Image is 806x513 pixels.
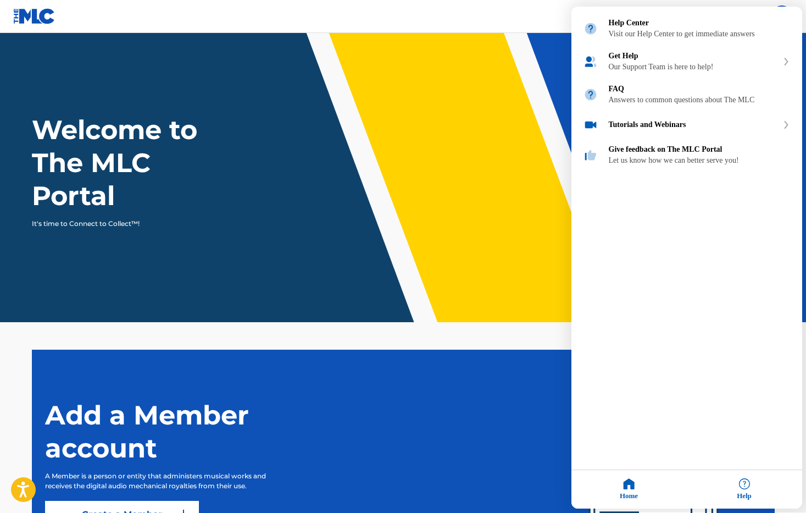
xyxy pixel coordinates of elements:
svg: expand [783,122,790,129]
div: Resource center home modules [571,7,802,172]
div: Answers to common questions about The MLC [609,96,790,105]
div: Give feedback on The MLC Portal [571,139,802,172]
div: Give feedback on The MLC Portal [609,146,790,155]
div: Help Center [571,13,802,46]
div: Help Center [609,19,790,28]
img: module icon [583,148,598,163]
div: Get Help [609,52,778,61]
div: entering resource center home [571,7,802,172]
img: module icon [583,55,598,69]
div: Our Support Team is here to help! [609,63,778,72]
div: Help [687,471,802,509]
div: Let us know how we can better serve you! [609,157,790,166]
div: FAQ [571,79,802,112]
div: Get Help [571,46,802,79]
div: FAQ [609,85,790,94]
div: Visit our Help Center to get immediate answers [609,30,790,39]
div: Tutorials and Webinars [609,121,778,130]
div: Home [571,471,687,509]
img: module icon [583,118,598,133]
svg: expand [783,58,790,66]
img: module icon [583,22,598,36]
div: Tutorials and Webinars [571,112,802,139]
img: module icon [583,88,598,102]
